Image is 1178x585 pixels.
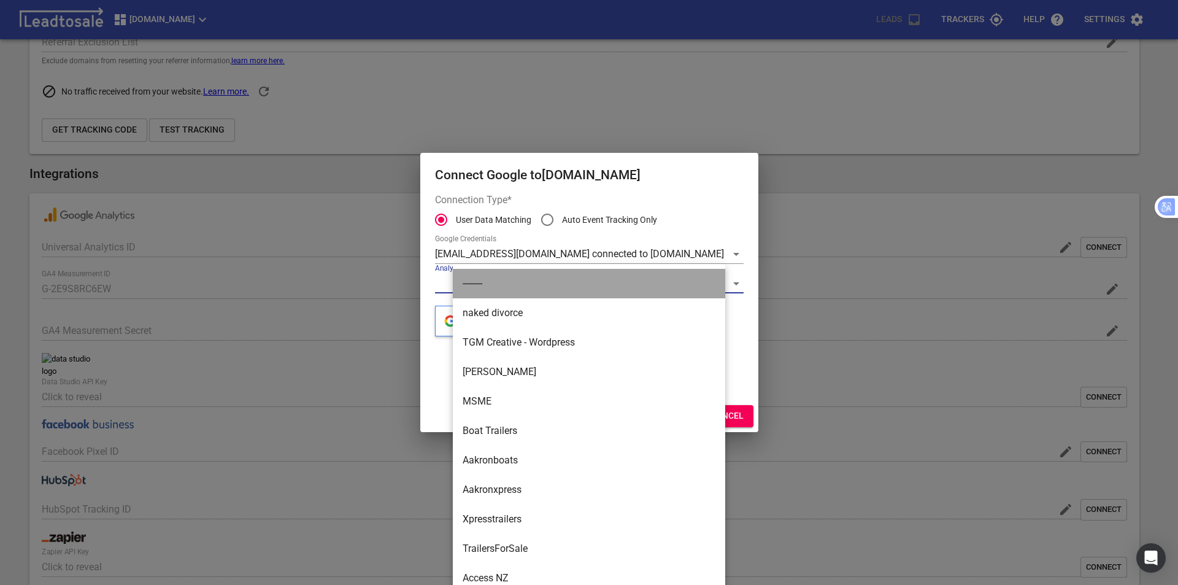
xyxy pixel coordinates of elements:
li: Aakronxpress [453,475,725,505]
div: Open Intercom Messenger [1136,543,1166,573]
li: naked divorce [453,298,725,328]
li: -------- [453,269,725,298]
li: Xpresstrailers [453,505,725,534]
li: TrailersForSale [453,534,725,564]
li: TGM Creative - Wordpress [453,328,725,357]
li: [PERSON_NAME] [453,357,725,387]
li: Aakronboats [453,446,725,475]
li: Boat Trailers [453,416,725,446]
li: MSME [453,387,725,416]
